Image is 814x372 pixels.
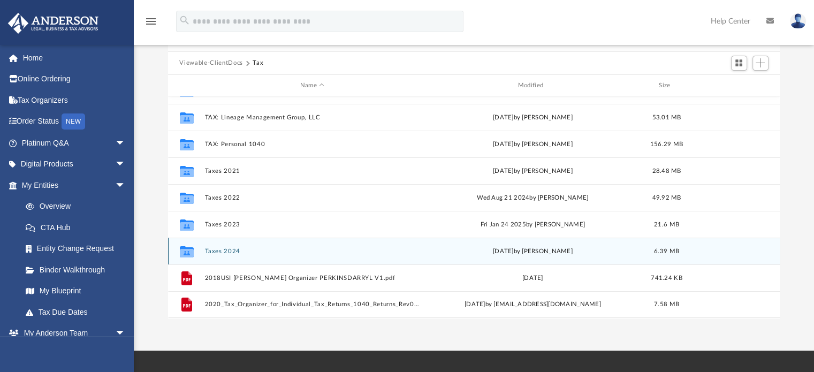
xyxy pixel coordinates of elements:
[144,15,157,28] i: menu
[115,154,136,176] span: arrow_drop_down
[752,56,769,71] button: Add
[645,81,688,90] div: Size
[204,81,420,90] div: Name
[693,81,767,90] div: id
[425,274,641,283] div: [DATE]
[425,247,641,256] div: [DATE] by [PERSON_NAME]
[204,141,420,148] button: TAX: Personal 1040
[204,221,420,228] button: Taxes 2023
[425,113,641,123] div: [DATE] by [PERSON_NAME]
[654,248,679,254] span: 6.39 MB
[15,238,142,260] a: Entity Change Request
[425,193,641,203] div: Wed Aug 21 2024 by [PERSON_NAME]
[204,275,420,282] button: 2018USI [PERSON_NAME] Organizer PERKINSDARRYL V1.pdf
[168,96,780,318] div: grid
[15,280,136,302] a: My Blueprint
[172,81,199,90] div: id
[654,302,679,308] span: 7.58 MB
[652,168,681,174] span: 28.48 MB
[115,174,136,196] span: arrow_drop_down
[7,69,142,90] a: Online Ordering
[7,47,142,69] a: Home
[115,323,136,345] span: arrow_drop_down
[179,58,242,68] button: Viewable-ClientDocs
[253,58,263,68] button: Tax
[62,113,85,130] div: NEW
[204,248,420,255] button: Taxes 2024
[115,132,136,154] span: arrow_drop_down
[204,301,420,308] button: 2020_Tax_Organizer_for_Individual_Tax_Returns_1040_Returns_Rev04_20201202.pdf
[790,13,806,29] img: User Pic
[15,196,142,217] a: Overview
[7,154,142,175] a: Digital Productsarrow_drop_down
[425,300,641,310] div: [DATE] by [EMAIL_ADDRESS][DOMAIN_NAME]
[425,140,641,149] div: [DATE] by [PERSON_NAME]
[652,115,681,120] span: 53.01 MB
[15,259,142,280] a: Binder Walkthrough
[15,301,142,323] a: Tax Due Dates
[425,166,641,176] div: [DATE] by [PERSON_NAME]
[204,114,420,121] button: TAX: Lineage Management Group, LLC
[7,89,142,111] a: Tax Organizers
[425,220,641,230] div: Fri Jan 24 2025 by [PERSON_NAME]
[654,222,679,227] span: 21.6 MB
[7,323,136,344] a: My Anderson Teamarrow_drop_down
[15,217,142,238] a: CTA Hub
[5,13,102,34] img: Anderson Advisors Platinum Portal
[731,56,747,71] button: Switch to Grid View
[204,194,420,201] button: Taxes 2022
[650,141,682,147] span: 156.29 MB
[7,174,142,196] a: My Entitiesarrow_drop_down
[651,275,682,281] span: 741.24 KB
[7,132,142,154] a: Platinum Q&Aarrow_drop_down
[652,195,681,201] span: 49.92 MB
[7,111,142,133] a: Order StatusNEW
[144,20,157,28] a: menu
[424,81,640,90] div: Modified
[179,14,191,26] i: search
[204,168,420,174] button: Taxes 2021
